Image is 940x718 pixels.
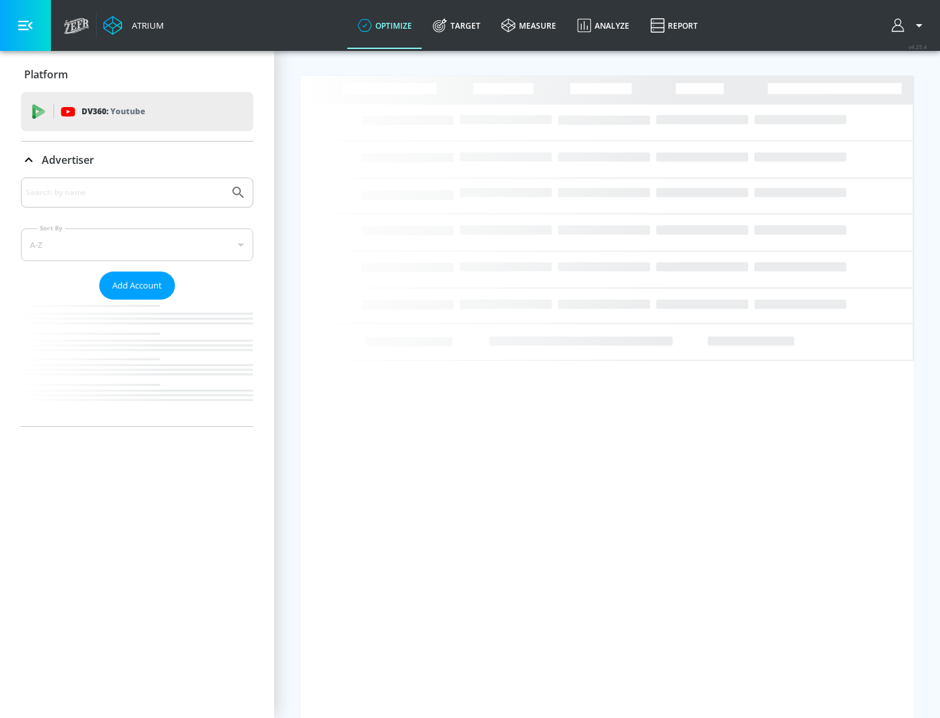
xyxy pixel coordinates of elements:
[127,20,164,31] div: Atrium
[82,104,145,119] p: DV360:
[24,67,68,82] p: Platform
[347,2,422,49] a: optimize
[112,278,162,293] span: Add Account
[21,228,253,261] div: A-Z
[99,272,175,300] button: Add Account
[110,104,145,118] p: Youtube
[103,16,164,35] a: Atrium
[567,2,640,49] a: Analyze
[422,2,491,49] a: Target
[21,56,253,93] div: Platform
[491,2,567,49] a: measure
[21,92,253,131] div: DV360: Youtube
[909,43,927,50] span: v 4.25.4
[21,178,253,426] div: Advertiser
[37,224,65,232] label: Sort By
[21,142,253,178] div: Advertiser
[42,153,94,167] p: Advertiser
[21,300,253,426] nav: list of Advertiser
[26,184,224,201] input: Search by name
[640,2,708,49] a: Report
